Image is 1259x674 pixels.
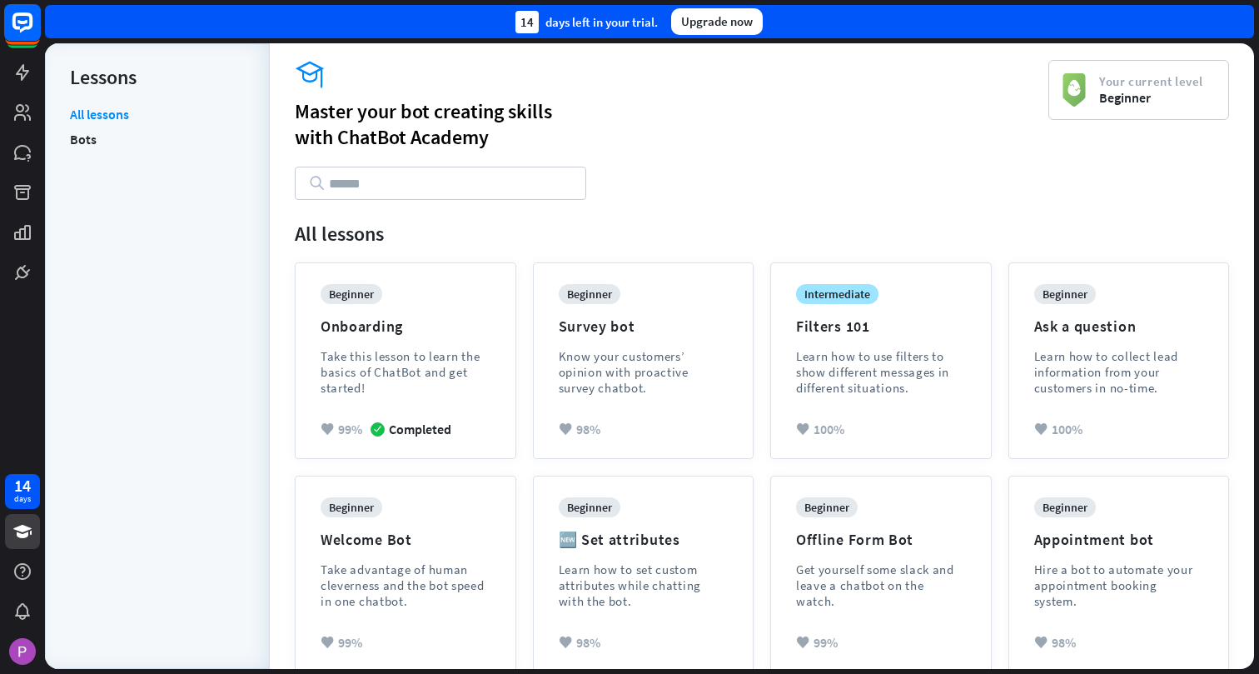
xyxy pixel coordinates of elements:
[1034,317,1137,336] div: Ask a question
[515,11,658,33] div: days left in your trial.
[1052,421,1082,437] span: 100%
[559,284,620,304] div: beginner
[576,421,600,437] span: 98%
[371,421,451,437] div: Completed
[1034,562,1204,609] div: Hire a bot to automate your appointment booking system.
[796,317,870,336] div: Filters 101
[1034,497,1096,517] div: beginner
[1034,530,1155,549] div: Appointment bot
[559,423,572,436] i: heart
[321,497,382,517] div: beginner
[321,348,490,396] div: Take this lesson to learn the basics of ChatBot and get started!
[295,221,1229,247] div: All lessons
[70,64,245,90] div: Lessons
[796,497,858,517] div: beginner
[14,478,31,493] div: 14
[559,348,729,396] div: Know your customers’ opinion with proactive survey chatbot.
[321,637,334,649] i: heart
[1034,423,1048,436] i: heart
[559,497,620,517] div: beginner
[295,98,1048,150] div: Master your bot creating skills with ChatBot Academy
[515,11,539,33] div: 14
[576,634,600,651] span: 98%
[1034,637,1048,649] i: heart
[338,634,362,651] span: 99%
[13,7,63,57] button: Open LiveChat chat widget
[1034,284,1096,304] div: beginner
[1052,634,1076,651] span: 98%
[295,60,1048,90] i: academy
[559,530,680,549] div: 🆕 Set attributes
[559,317,635,336] div: Survey bot
[1099,73,1203,89] span: Your current level
[14,493,31,505] div: days
[796,348,966,396] div: Learn how to use filters to show different messages in different situations.
[70,106,129,127] a: All lessons
[321,562,490,609] div: Take advantage of human cleverness and the bot speed in one chatbot.
[796,530,913,549] div: Offline Form Bot
[321,423,334,436] i: heart
[321,284,382,304] div: beginner
[70,127,97,152] a: Bots
[814,634,838,651] span: 99%
[1034,348,1204,396] div: Learn how to collect lead information from your customers in no-time.
[321,317,403,336] div: Onboarding
[5,474,40,509] a: 14 days
[321,530,412,549] div: Welcome Bot
[814,421,844,437] span: 100%
[559,637,572,649] i: heart
[796,637,809,649] i: heart
[559,562,729,609] div: Learn how to set custom attributes while chatting with the bot.
[1099,89,1203,106] span: Beginner
[796,423,809,436] i: heart
[671,8,763,35] div: Upgrade now
[338,421,362,437] span: 99%
[796,562,966,609] div: Get yourself some slack and leave a chatbot on the watch.
[796,284,878,304] div: intermediate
